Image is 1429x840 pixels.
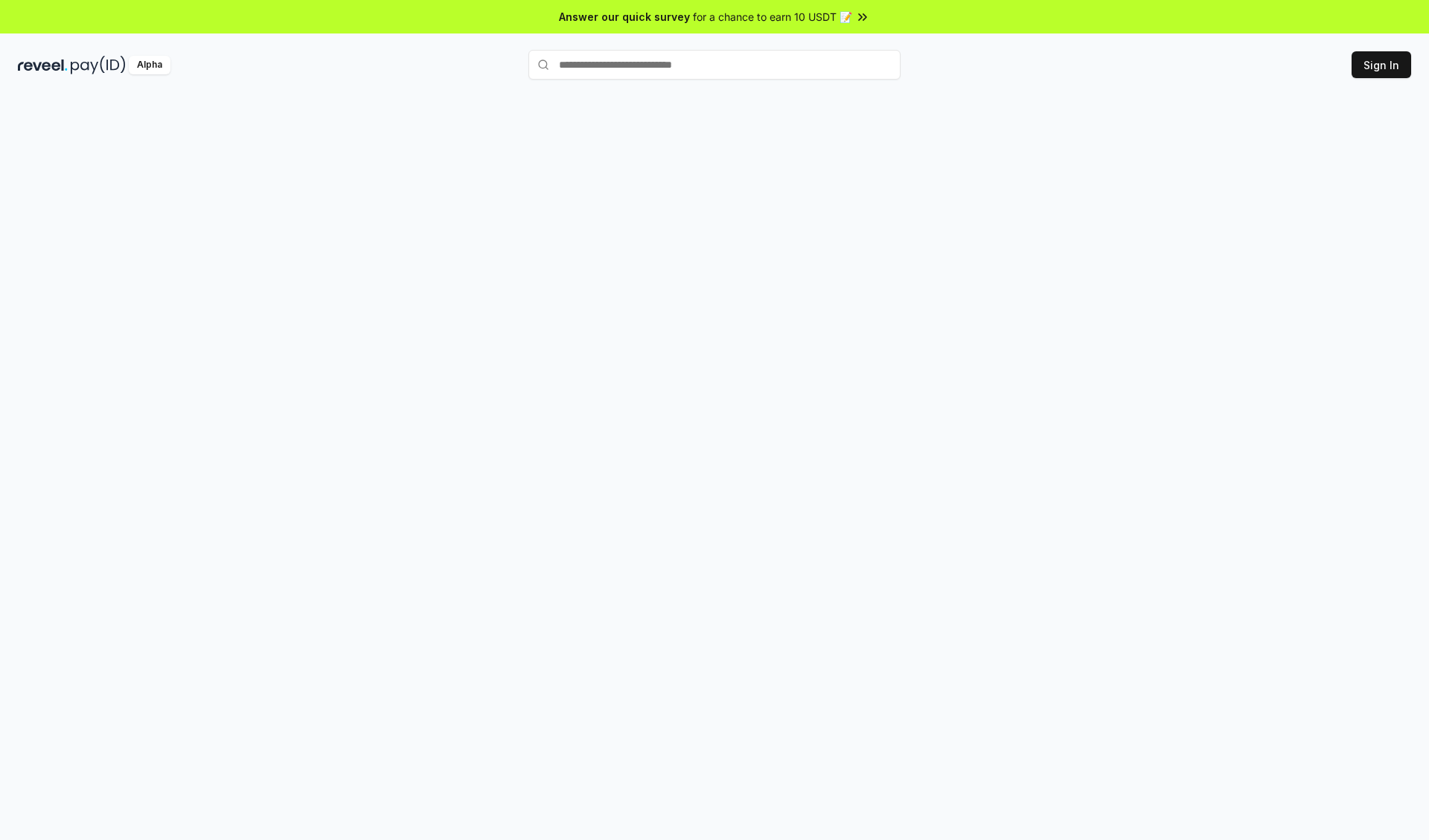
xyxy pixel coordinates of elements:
img: reveel_dark [18,56,68,74]
span: for a chance to earn 10 USDT 📝 [693,9,852,25]
div: Alpha [129,56,170,74]
button: Sign In [1352,51,1411,78]
img: pay_id [71,56,126,74]
span: Answer our quick survey [559,9,690,25]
